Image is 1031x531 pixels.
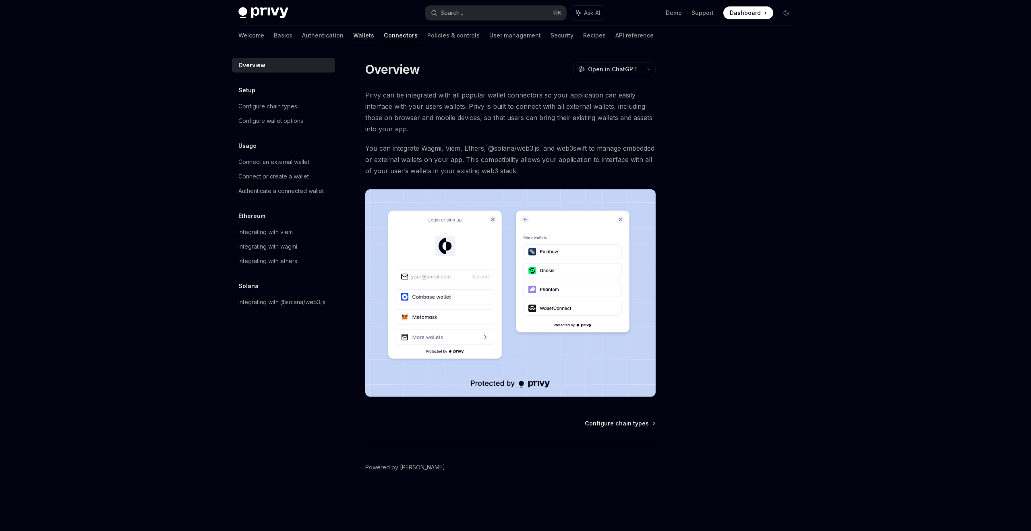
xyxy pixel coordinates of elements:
a: Integrating with wagmi [232,239,335,254]
img: Connectors3 [365,189,656,397]
h5: Usage [238,141,257,151]
a: Wallets [353,26,374,45]
span: ⌘ K [553,10,561,16]
div: Overview [238,60,265,70]
span: Open in ChatGPT [588,65,637,73]
h1: Overview [365,62,420,77]
a: Authentication [302,26,344,45]
img: dark logo [238,7,288,19]
span: Configure chain types [585,419,649,427]
div: Integrating with ethers [238,256,297,266]
button: Open in ChatGPT [573,62,642,76]
button: Ask AI [570,6,606,20]
a: Welcome [238,26,264,45]
a: Overview [232,58,335,73]
div: Search... [441,8,463,18]
a: Configure wallet options [232,114,335,128]
a: Integrating with ethers [232,254,335,268]
button: Toggle dark mode [780,6,793,19]
a: Policies & controls [427,26,480,45]
a: API reference [615,26,654,45]
div: Integrating with wagmi [238,242,297,251]
a: Support [691,9,714,17]
div: Configure wallet options [238,116,303,126]
a: Connect an external wallet [232,155,335,169]
a: User management [489,26,541,45]
a: Security [551,26,573,45]
a: Configure chain types [585,419,655,427]
div: Integrating with @solana/web3.js [238,297,325,307]
a: Demo [666,9,682,17]
h5: Solana [238,281,259,291]
a: Configure chain types [232,99,335,114]
a: Dashboard [723,6,773,19]
div: Connect an external wallet [238,157,309,167]
button: Search...⌘K [425,6,566,20]
a: Integrating with viem [232,225,335,239]
a: Powered by [PERSON_NAME] [365,463,445,471]
a: Connectors [384,26,418,45]
a: Connect or create a wallet [232,169,335,184]
div: Authenticate a connected wallet [238,186,324,196]
span: You can integrate Wagmi, Viem, Ethers, @solana/web3.js, and web3swift to manage embedded or exter... [365,143,656,176]
span: Dashboard [730,9,761,17]
span: Ask AI [584,9,600,17]
h5: Ethereum [238,211,265,221]
a: Basics [274,26,292,45]
h5: Setup [238,85,255,95]
span: Privy can be integrated with all popular wallet connectors so your application can easily interfa... [365,89,656,135]
div: Connect or create a wallet [238,172,309,181]
a: Integrating with @solana/web3.js [232,295,335,309]
a: Recipes [583,26,606,45]
div: Configure chain types [238,102,297,111]
a: Authenticate a connected wallet [232,184,335,198]
div: Integrating with viem [238,227,293,237]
